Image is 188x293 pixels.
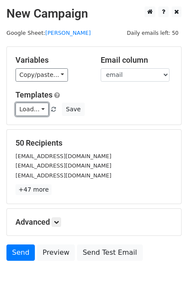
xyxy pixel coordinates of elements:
[6,30,91,36] small: Google Sheet:
[15,162,111,169] small: [EMAIL_ADDRESS][DOMAIN_NAME]
[45,30,91,36] a: [PERSON_NAME]
[124,30,182,36] a: Daily emails left: 50
[62,103,84,116] button: Save
[77,244,142,261] a: Send Test Email
[15,172,111,179] small: [EMAIL_ADDRESS][DOMAIN_NAME]
[15,138,173,148] h5: 50 Recipients
[37,244,75,261] a: Preview
[6,244,35,261] a: Send
[15,184,52,195] a: +47 more
[124,28,182,38] span: Daily emails left: 50
[15,55,88,65] h5: Variables
[15,68,68,82] a: Copy/paste...
[15,153,111,159] small: [EMAIL_ADDRESS][DOMAIN_NAME]
[15,217,173,227] h5: Advanced
[145,252,188,293] iframe: Chat Widget
[6,6,182,21] h2: New Campaign
[101,55,173,65] h5: Email column
[15,90,52,99] a: Templates
[15,103,49,116] a: Load...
